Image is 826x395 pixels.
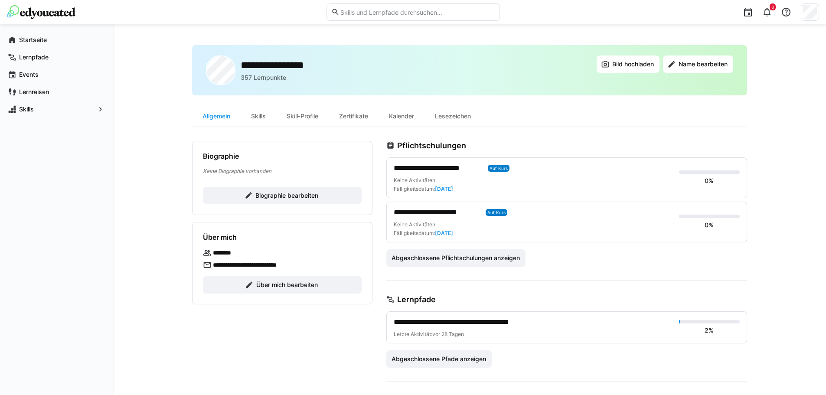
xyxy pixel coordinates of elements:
[394,221,435,228] span: Keine Aktivitäten
[386,249,526,267] button: Abgeschlossene Pflichtschulungen anzeigen
[276,106,329,127] div: Skill-Profile
[597,55,659,73] button: Bild hochladen
[705,176,714,185] div: 0%
[386,350,492,368] button: Abgeschlossene Pfade anzeigen
[203,167,362,175] p: Keine Biographie vorhanden
[771,4,774,10] span: 8
[397,295,436,304] h3: Lernpfade
[394,177,435,183] span: Keine Aktivitäten
[241,73,286,82] p: 357 Lernpunkte
[487,210,506,215] span: Auf Kurs
[390,355,487,363] span: Abgeschlossene Pfade anzeigen
[192,106,241,127] div: Allgemein
[394,186,453,193] div: Fälligkeitsdatum:
[203,187,362,204] button: Biographie bearbeiten
[397,141,466,150] h3: Pflichtschulungen
[432,331,464,337] span: vor 28 Tagen
[424,106,481,127] div: Lesezeichen
[611,60,655,69] span: Bild hochladen
[394,230,453,237] div: Fälligkeitsdatum:
[203,276,362,294] button: Über mich bearbeiten
[435,186,453,192] span: [DATE]
[394,331,672,338] div: Letzte Aktivität:
[329,106,379,127] div: Zertifikate
[677,60,729,69] span: Name bearbeiten
[379,106,424,127] div: Kalender
[705,326,714,335] div: 2%
[241,106,276,127] div: Skills
[435,230,453,236] span: [DATE]
[254,191,320,200] span: Biographie bearbeiten
[203,233,237,242] h4: Über mich
[203,152,239,160] h4: Biographie
[663,55,733,73] button: Name bearbeiten
[390,254,521,262] span: Abgeschlossene Pflichtschulungen anzeigen
[340,8,495,16] input: Skills und Lernpfade durchsuchen…
[490,166,508,171] span: Auf Kurs
[705,221,714,229] div: 0%
[255,281,319,289] span: Über mich bearbeiten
